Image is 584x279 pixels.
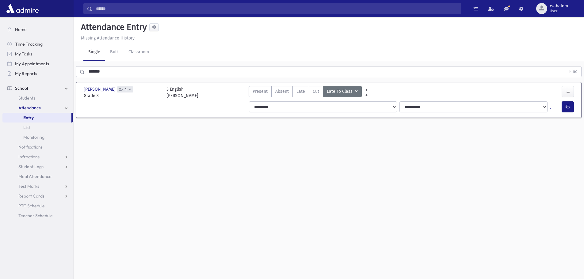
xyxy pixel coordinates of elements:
[2,49,73,59] a: My Tasks
[92,3,461,14] input: Search
[18,183,39,189] span: Test Marks
[550,9,568,13] span: User
[18,193,44,199] span: Report Cards
[105,44,124,61] a: Bulk
[23,125,30,130] span: List
[15,61,49,66] span: My Appointments
[166,86,198,99] div: 3 English [PERSON_NAME]
[18,213,53,218] span: Teacher Schedule
[253,88,268,95] span: Present
[18,174,52,179] span: Meal Attendance
[81,36,135,41] u: Missing Attendance History
[2,113,71,123] a: Entry
[2,162,73,172] a: Student Logs
[2,93,73,103] a: Students
[18,154,40,160] span: Infractions
[550,4,568,9] span: rsahalom
[18,105,41,111] span: Attendance
[78,22,147,32] h5: Attendance Entry
[18,95,35,101] span: Students
[18,144,43,150] span: Notifications
[2,59,73,69] a: My Appointments
[124,88,128,92] span: 1
[78,36,135,41] a: Missing Attendance History
[275,88,289,95] span: Absent
[2,172,73,181] a: Meal Attendance
[84,92,160,99] span: Grade 3
[18,164,44,169] span: Student Logs
[2,191,73,201] a: Report Cards
[83,44,105,61] a: Single
[566,66,581,77] button: Find
[296,88,305,95] span: Late
[15,71,37,76] span: My Reports
[15,41,43,47] span: Time Tracking
[327,88,354,95] span: Late To Class
[2,211,73,221] a: Teacher Schedule
[2,123,73,132] a: List
[323,86,362,97] button: Late To Class
[2,69,73,78] a: My Reports
[2,152,73,162] a: Infractions
[2,25,73,34] a: Home
[2,132,73,142] a: Monitoring
[2,181,73,191] a: Test Marks
[23,115,34,120] span: Entry
[15,51,32,57] span: My Tasks
[2,142,73,152] a: Notifications
[15,27,27,32] span: Home
[84,86,117,92] span: [PERSON_NAME]
[23,134,44,140] span: Monitoring
[313,88,319,95] span: Cut
[2,201,73,211] a: PTC Schedule
[249,86,362,99] div: AttTypes
[15,85,28,91] span: School
[2,103,73,113] a: Attendance
[2,83,73,93] a: School
[124,44,154,61] a: Classroom
[2,39,73,49] a: Time Tracking
[5,2,40,15] img: AdmirePro
[18,203,45,209] span: PTC Schedule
